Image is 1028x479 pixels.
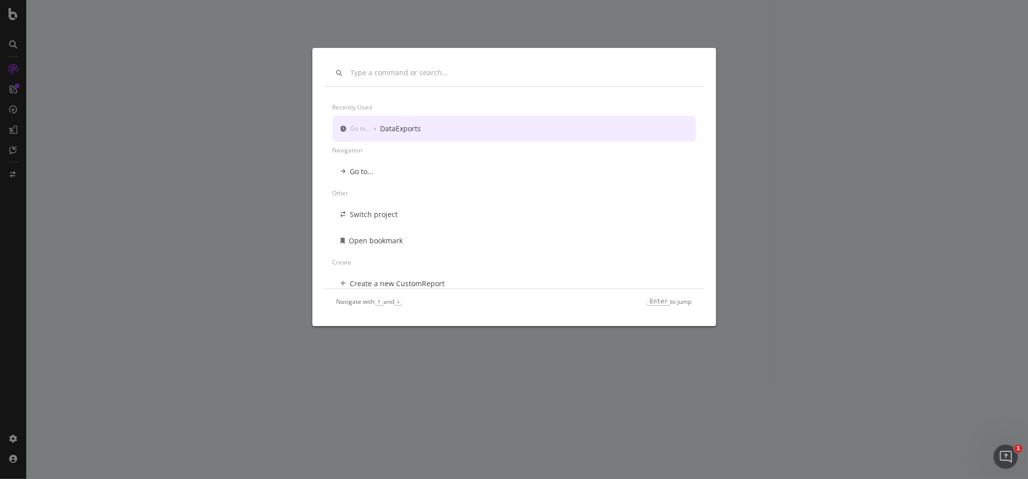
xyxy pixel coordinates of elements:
[312,48,716,326] div: modal
[333,142,696,158] div: Navigation
[394,297,403,305] kbd: ↓
[337,297,403,306] div: Navigate with and
[350,279,445,289] div: Create a new CustomReport
[333,185,696,201] div: Other
[350,167,374,177] div: Go to...
[994,445,1018,469] iframe: Intercom live chat
[333,254,696,271] div: Create
[333,99,696,116] div: Recently used
[351,124,370,133] div: Go to...
[351,69,692,77] input: Type a command or search…
[381,124,421,134] div: DataExports
[349,236,403,246] div: Open bookmark
[647,297,670,305] kbd: Enter
[647,297,691,306] div: to jump
[350,209,398,220] div: Switch project
[1014,445,1022,453] span: 1
[375,297,384,305] kbd: ↑
[374,124,376,133] div: ›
